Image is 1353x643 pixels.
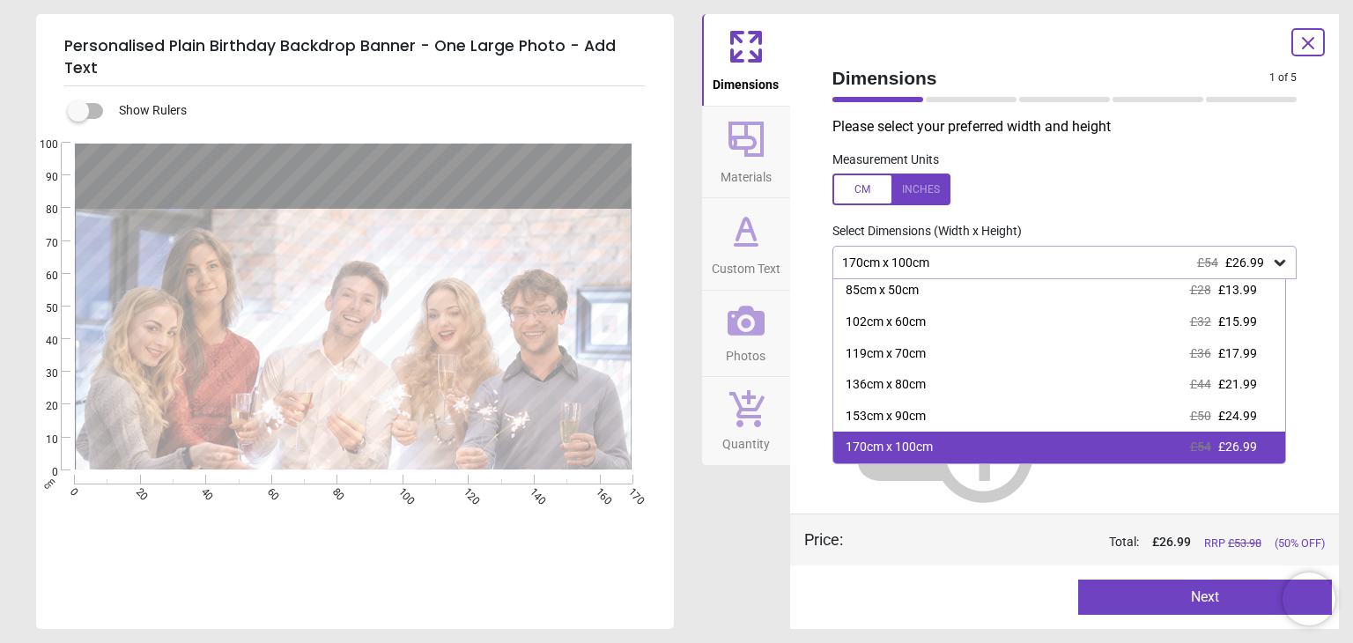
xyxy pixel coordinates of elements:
[1190,283,1211,297] span: £28
[846,439,933,456] div: 170cm x 100cm
[832,152,939,169] label: Measurement Units
[25,170,58,185] span: 90
[25,137,58,152] span: 100
[818,223,1022,240] label: Select Dimensions (Width x Height)
[1225,255,1264,270] span: £26.99
[64,28,646,86] h5: Personalised Plain Birthday Backdrop Banner - One Large Photo - Add Text
[1218,409,1257,423] span: £24.99
[840,255,1272,270] div: 170cm x 100cm
[702,198,790,290] button: Custom Text
[1218,346,1257,360] span: £17.99
[721,160,772,187] span: Materials
[25,301,58,316] span: 50
[1078,580,1332,615] button: Next
[25,334,58,349] span: 40
[1228,536,1261,550] span: £ 53.98
[1190,346,1211,360] span: £36
[702,377,790,465] button: Quantity
[1190,440,1211,454] span: £54
[1283,573,1335,625] iframe: Brevo live chat
[1152,534,1191,551] span: £
[25,432,58,447] span: 10
[1275,536,1325,551] span: (50% OFF)
[846,314,926,331] div: 102cm x 60cm
[702,291,790,377] button: Photos
[846,376,926,394] div: 136cm x 80cm
[25,236,58,251] span: 70
[25,465,58,480] span: 0
[869,534,1326,551] div: Total:
[25,269,58,284] span: 60
[1190,377,1211,391] span: £44
[832,117,1312,137] p: Please select your preferred width and height
[1190,314,1211,329] span: £32
[726,339,765,366] span: Photos
[25,399,58,414] span: 20
[702,107,790,198] button: Materials
[846,345,926,363] div: 119cm x 70cm
[1269,70,1297,85] span: 1 of 5
[1218,440,1257,454] span: £26.99
[1218,314,1257,329] span: £15.99
[702,14,790,106] button: Dimensions
[1159,535,1191,549] span: 26.99
[1197,255,1218,270] span: £54
[804,528,843,551] div: Price :
[712,252,780,278] span: Custom Text
[1204,536,1261,551] span: RRP
[722,427,770,454] span: Quantity
[1190,409,1211,423] span: £50
[846,282,919,299] div: 85cm x 50cm
[25,203,58,218] span: 80
[1218,377,1257,391] span: £21.99
[25,366,58,381] span: 30
[78,100,674,122] div: Show Rulers
[713,68,779,94] span: Dimensions
[832,65,1270,91] span: Dimensions
[1218,283,1257,297] span: £13.99
[846,408,926,425] div: 153cm x 90cm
